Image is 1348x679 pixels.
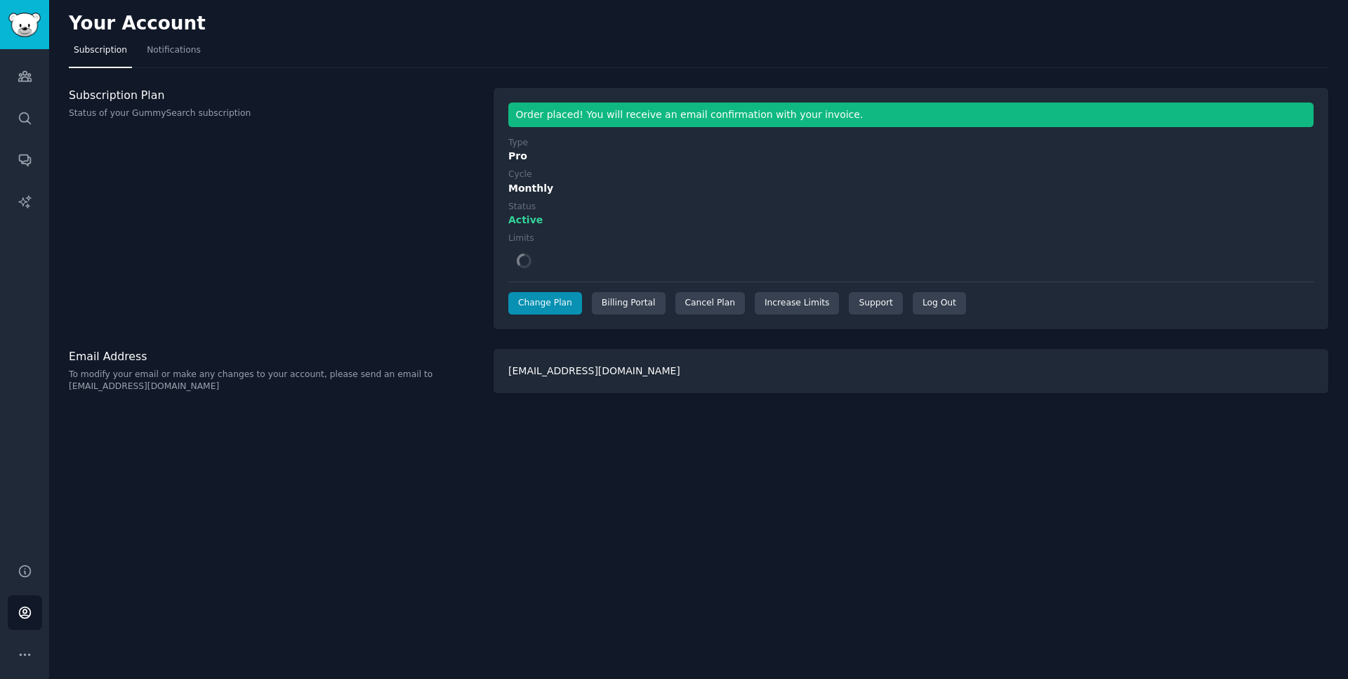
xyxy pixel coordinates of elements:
h3: Email Address [69,349,479,364]
div: Limits [508,232,534,245]
div: Cancel Plan [675,292,745,315]
a: Notifications [142,39,206,68]
div: Status [508,201,536,213]
a: Change Plan [508,292,582,315]
div: [EMAIL_ADDRESS][DOMAIN_NAME] [494,349,1328,393]
div: Cycle [508,169,531,181]
div: Type [508,137,528,150]
div: Log Out [913,292,966,315]
a: Increase Limits [755,292,840,315]
div: Billing Portal [592,292,666,315]
span: Subscription [74,44,127,57]
h2: Your Account [69,13,206,35]
p: Status of your GummySearch subscription [69,107,479,120]
span: Active [508,213,543,228]
a: Subscription [69,39,132,68]
span: Notifications [147,44,201,57]
div: Order placed! You will receive an email confirmation with your invoice. [508,103,1314,127]
p: To modify your email or make any changes to your account, please send an email to [EMAIL_ADDRESS]... [69,369,479,393]
img: GummySearch logo [8,13,41,37]
div: Monthly [508,181,1314,196]
a: Support [849,292,902,315]
div: Pro [508,149,1314,164]
h3: Subscription Plan [69,88,479,103]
